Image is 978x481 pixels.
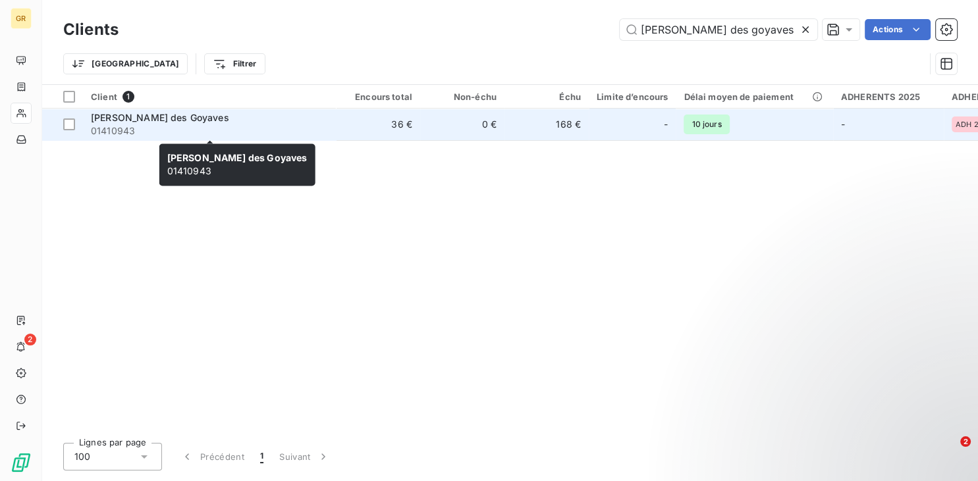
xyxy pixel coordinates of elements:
span: - [841,118,845,130]
div: GR [11,8,32,29]
input: Rechercher [620,19,817,40]
td: 36 € [336,109,420,140]
span: 1 [260,450,263,463]
span: - [664,118,668,131]
div: Échu [512,91,581,102]
td: 168 € [504,109,589,140]
div: Délai moyen de paiement [684,91,825,102]
td: 0 € [420,109,504,140]
span: 10 jours [684,114,729,134]
iframe: Intercom live chat [933,436,965,468]
button: 1 [252,443,271,470]
button: Actions [865,19,931,40]
button: Précédent [173,443,252,470]
span: 2 [960,436,971,447]
h3: Clients [63,18,119,41]
span: 2 [24,334,36,345]
button: Filtrer [204,53,265,74]
span: 100 [74,450,90,463]
div: Limite d’encours [597,91,668,102]
iframe: Intercom notifications message [715,353,978,445]
span: 01410943 [167,152,308,176]
span: [PERSON_NAME] des Goyaves [167,152,308,163]
span: 01410943 [91,124,328,138]
span: [PERSON_NAME] des Goyaves [91,112,229,123]
div: ADHERENTS 2025 [841,91,936,102]
img: Logo LeanPay [11,452,32,473]
button: Suivant [271,443,338,470]
button: [GEOGRAPHIC_DATA] [63,53,188,74]
div: Encours total [344,91,412,102]
div: Non-échu [428,91,497,102]
span: 1 [122,91,134,103]
span: Client [91,91,117,102]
